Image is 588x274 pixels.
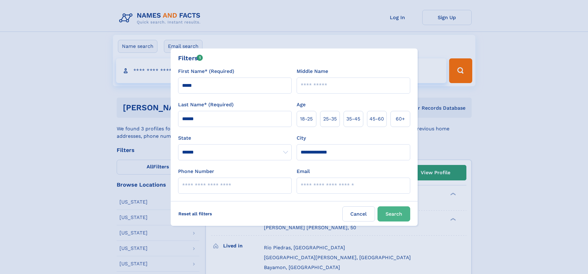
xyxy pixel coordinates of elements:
[297,68,328,75] label: Middle Name
[178,168,214,175] label: Phone Number
[178,53,203,63] div: Filters
[396,115,405,123] span: 60+
[346,115,360,123] span: 35‑45
[323,115,337,123] span: 25‑35
[300,115,313,123] span: 18‑25
[297,134,306,142] label: City
[369,115,384,123] span: 45‑60
[178,101,234,108] label: Last Name* (Required)
[178,134,292,142] label: State
[297,101,306,108] label: Age
[178,68,234,75] label: First Name* (Required)
[342,206,375,221] label: Cancel
[174,206,216,221] label: Reset all filters
[377,206,410,221] button: Search
[297,168,310,175] label: Email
